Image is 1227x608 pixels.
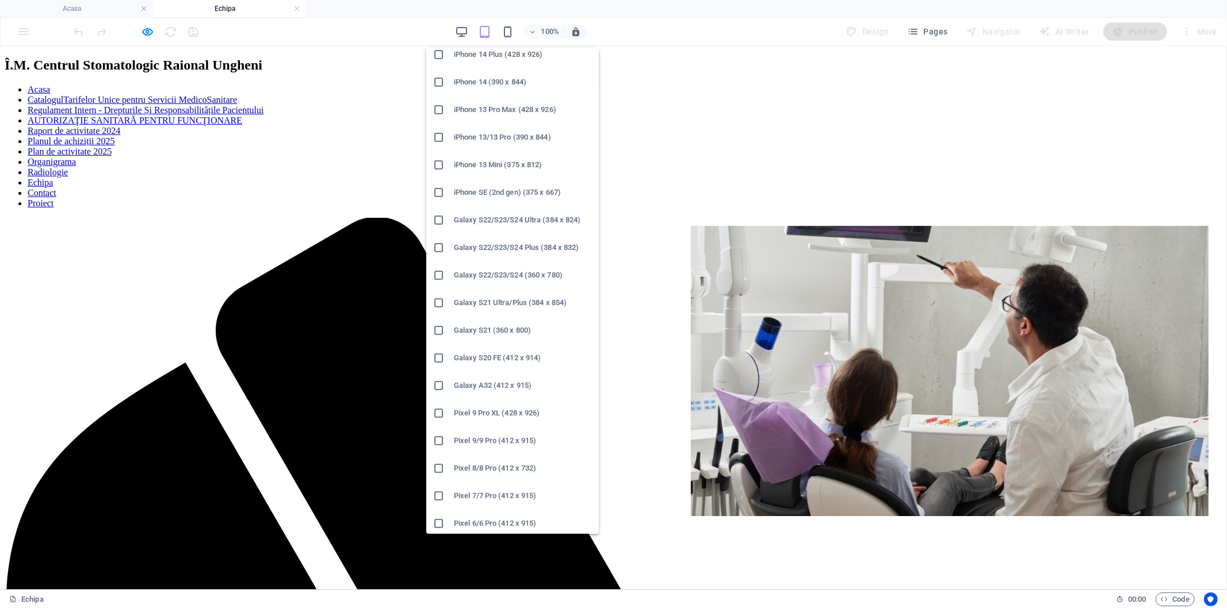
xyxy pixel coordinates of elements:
[1204,592,1218,606] button: Usercentrics
[571,26,581,37] i: On resize automatically adjust zoom level to fit chosen device.
[541,25,559,39] h6: 100%
[9,592,44,606] a: Click to cancel selection. Double-click to open Pages
[454,379,592,392] h6: Galaxy A32 (412 x 915)
[523,25,564,39] button: 100%
[454,406,592,420] h6: Pixel 9 Pro XL (428 x 926)
[454,324,592,337] h6: Galaxy S21 (360 x 800)
[454,103,592,117] h6: iPhone 13 Pro Max (428 x 926)
[454,158,592,172] h6: iPhone 13 Mini (375 x 812)
[1156,592,1195,606] button: Code
[1116,592,1146,606] h6: Session time
[454,489,592,503] h6: Pixel 7/7 Pro (412 x 915)
[454,75,592,89] h6: iPhone 14 (390 x 844)
[454,296,592,310] h6: Galaxy S21 Ultra/Plus (384 x 854)
[454,268,592,282] h6: Galaxy S22/S23/S24 (360 x 780)
[454,461,592,475] h6: Pixel 8/8 Pro (412 x 732)
[153,2,306,15] h4: Echipa
[454,48,592,61] h6: iPhone 14 Plus (428 x 926)
[907,26,947,37] span: Pages
[1128,592,1146,606] span: 00 00
[454,241,592,255] h6: Galaxy S22/S23/S24 Plus (384 x 832)
[454,517,592,530] h6: Pixel 6/6 Pro (412 x 915)
[1161,592,1190,606] span: Code
[454,351,592,365] h6: Galaxy S20 FE (412 x 914)
[1136,595,1138,603] span: :
[454,434,592,448] h6: Pixel 9/9 Pro (412 x 915)
[454,186,592,199] h6: iPhone SE (2nd gen) (375 x 667)
[454,213,592,227] h6: Galaxy S22/S23/S24 Ultra (384 x 824)
[903,22,952,41] button: Pages
[454,130,592,144] h6: iPhone 13/13 Pro (390 x 844)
